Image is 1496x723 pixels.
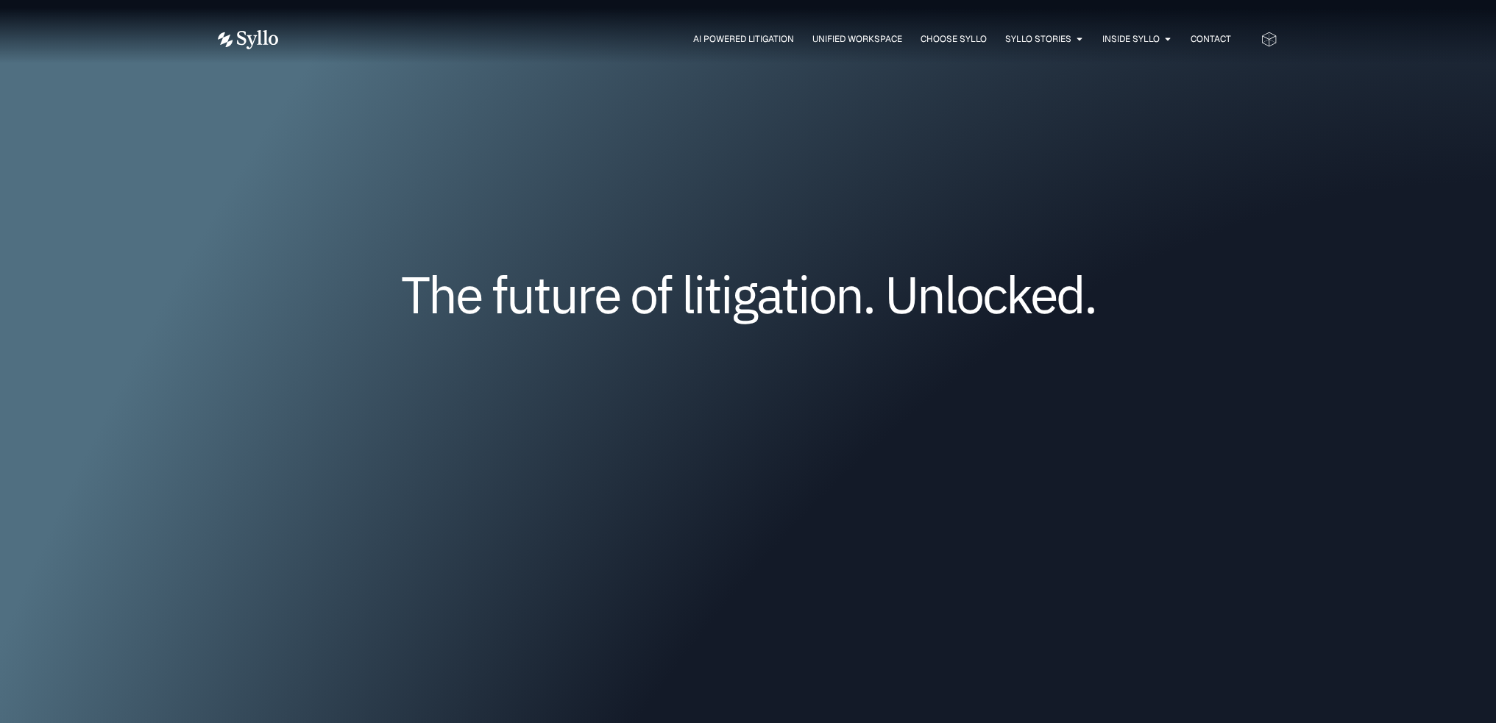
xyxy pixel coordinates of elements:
[1102,32,1160,46] a: Inside Syllo
[307,270,1190,318] h1: The future of litigation. Unlocked.
[1191,32,1231,46] a: Contact
[1005,32,1071,46] a: Syllo Stories
[921,32,987,46] a: Choose Syllo
[812,32,902,46] a: Unified Workspace
[693,32,794,46] a: AI Powered Litigation
[308,32,1231,46] nav: Menu
[218,30,278,49] img: Vector
[308,32,1231,46] div: Menu Toggle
